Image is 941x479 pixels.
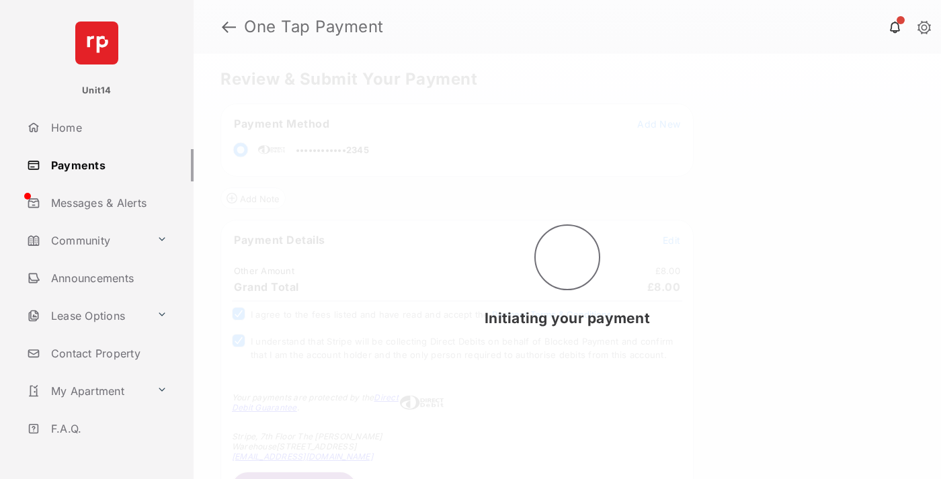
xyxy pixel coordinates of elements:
[22,149,194,181] a: Payments
[22,112,194,144] a: Home
[22,337,194,369] a: Contact Property
[22,187,194,219] a: Messages & Alerts
[22,412,194,445] a: F.A.Q.
[22,224,151,257] a: Community
[22,375,151,407] a: My Apartment
[485,310,650,326] span: Initiating your payment
[22,262,194,294] a: Announcements
[75,21,118,64] img: svg+xml;base64,PHN2ZyB4bWxucz0iaHR0cDovL3d3dy53My5vcmcvMjAwMC9zdmciIHdpZHRoPSI2NCIgaGVpZ2h0PSI2NC...
[22,300,151,332] a: Lease Options
[244,19,384,35] strong: One Tap Payment
[82,84,112,97] p: Unit14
